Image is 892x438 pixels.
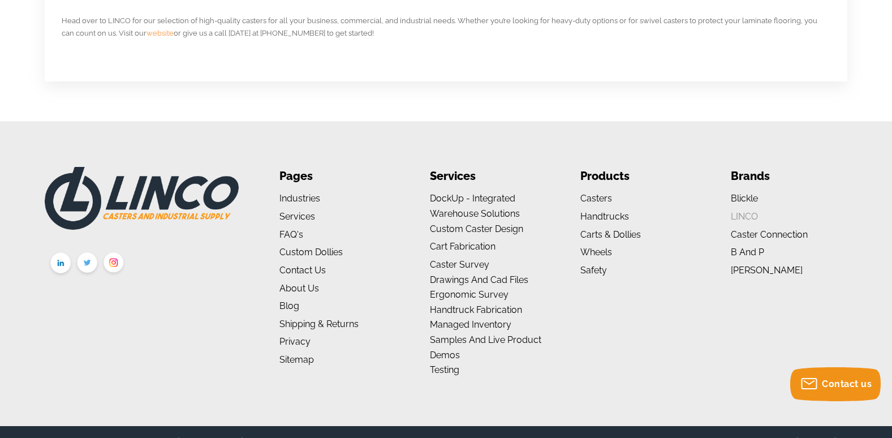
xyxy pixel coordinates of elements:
a: Handtruck Fabrication [430,304,522,315]
a: Shipping & Returns [279,319,359,329]
a: Sitemap [279,354,314,365]
a: LINCO [731,211,758,222]
a: Managed Inventory [430,319,511,330]
a: Drawings and Cad Files [430,274,528,285]
a: Testing [430,364,459,375]
a: Custom Dollies [279,247,343,257]
img: linkedin.png [48,250,74,278]
a: About us [279,283,319,294]
a: DockUp - Integrated Warehouse Solutions [430,193,520,219]
a: B and P [731,247,764,257]
a: Blickle [731,193,758,204]
span: Contact us [822,379,872,389]
a: Services [279,211,315,222]
a: Handtrucks [580,211,629,222]
a: Caster Survey [430,259,489,270]
a: Carts & Dollies [580,229,641,240]
a: Privacy [279,336,311,347]
a: [PERSON_NAME] [731,265,803,276]
img: LINCO CASTERS & INDUSTRIAL SUPPLY [45,167,239,230]
a: Casters [580,193,612,204]
img: twitter.png [74,250,101,278]
li: Products [580,167,697,186]
li: Brands [731,167,847,186]
a: website [146,29,174,37]
img: instagram.png [101,250,127,278]
a: Ergonomic Survey [430,289,509,300]
a: Caster Connection [731,229,808,240]
li: Pages [279,167,396,186]
a: Custom Caster Design [430,224,523,234]
button: Contact us [790,367,881,401]
li: Services [430,167,546,186]
a: Contact Us [279,265,326,276]
a: Safety [580,265,607,276]
p: Head over to LINCO for our selection of high-quality casters for all your business, commercial, a... [62,15,830,41]
a: FAQ's [279,229,303,240]
a: Wheels [580,247,612,257]
a: Cart Fabrication [430,241,495,252]
a: Blog [279,300,299,311]
a: Samples and Live Product Demos [430,334,541,360]
a: Industries [279,193,320,204]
